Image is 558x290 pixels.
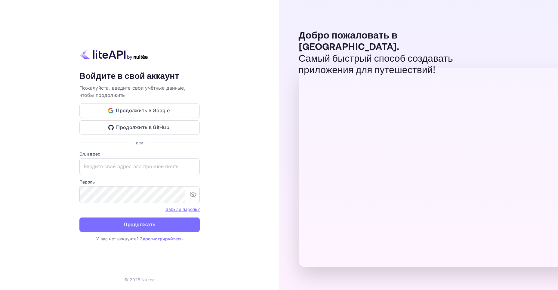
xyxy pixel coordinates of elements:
[187,189,199,201] button: переключить видимость пароля
[79,158,200,175] input: Введите свой адрес электронной почты
[136,140,143,145] ya-tr-span: или
[124,277,155,282] ya-tr-span: © 2025 Nuitee
[140,236,183,241] a: Зарегистрируйтесь
[79,103,200,118] button: Продолжить в Google
[79,48,149,60] img: liteapi
[79,71,179,82] ya-tr-span: Войдите в свой аккаунт
[79,85,186,98] ya-tr-span: Пожалуйста, введите свои учётные данные, чтобы продолжить
[79,151,100,156] ya-tr-span: Эл. адрес
[124,221,155,229] ya-tr-span: Продолжать
[79,217,200,232] button: Продолжать
[166,206,200,212] a: Забыли пароль?
[116,106,170,115] ya-tr-span: Продолжить в Google
[166,207,200,212] ya-tr-span: Забыли пароль?
[79,179,95,184] ya-tr-span: Пароль
[96,236,139,241] ya-tr-span: У вас нет аккаунта?
[299,29,399,53] ya-tr-span: Добро пожаловать в [GEOGRAPHIC_DATA].
[79,120,200,135] button: Продолжить в GitHub
[299,53,453,76] ya-tr-span: Самый быстрый способ создавать приложения для путешествий!
[116,123,169,131] ya-tr-span: Продолжить в GitHub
